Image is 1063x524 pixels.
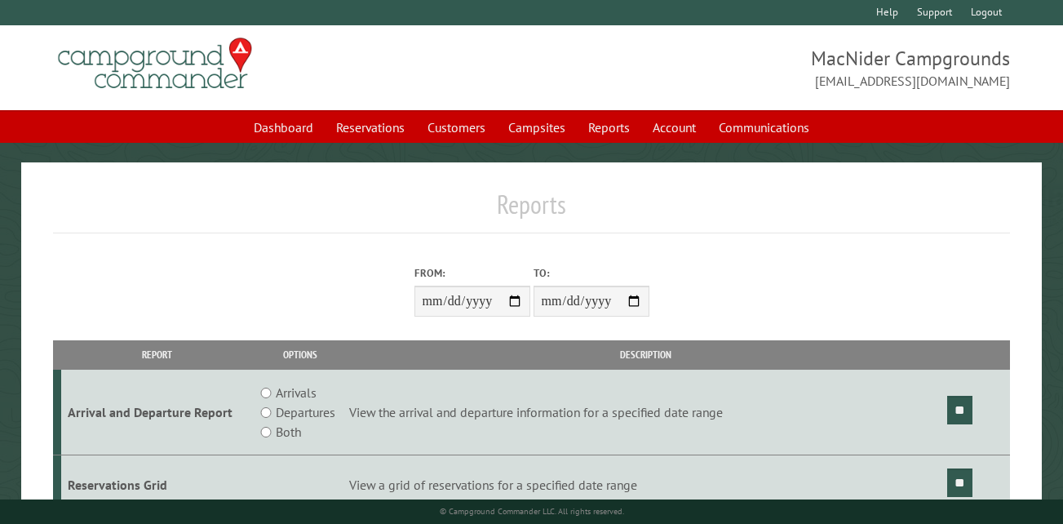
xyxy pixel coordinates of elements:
a: Account [643,112,706,143]
small: © Campground Commander LLC. All rights reserved. [440,506,624,517]
td: Arrival and Departure Report [61,370,254,455]
label: Departures [276,402,335,422]
span: MacNider Campgrounds [EMAIL_ADDRESS][DOMAIN_NAME] [532,45,1010,91]
th: Options [254,340,347,369]
td: View a grid of reservations for a specified date range [347,455,945,515]
a: Campsites [498,112,575,143]
img: Campground Commander [53,32,257,95]
label: Both [276,422,301,442]
a: Customers [418,112,495,143]
td: Reservations Grid [61,455,254,515]
a: Reports [578,112,640,143]
h1: Reports [53,189,1010,233]
a: Reservations [326,112,414,143]
a: Communications [709,112,819,143]
a: Dashboard [244,112,323,143]
td: View the arrival and departure information for a specified date range [347,370,945,455]
th: Description [347,340,945,369]
label: To: [534,265,649,281]
label: From: [414,265,530,281]
th: Report [61,340,254,369]
label: Arrivals [276,383,317,402]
